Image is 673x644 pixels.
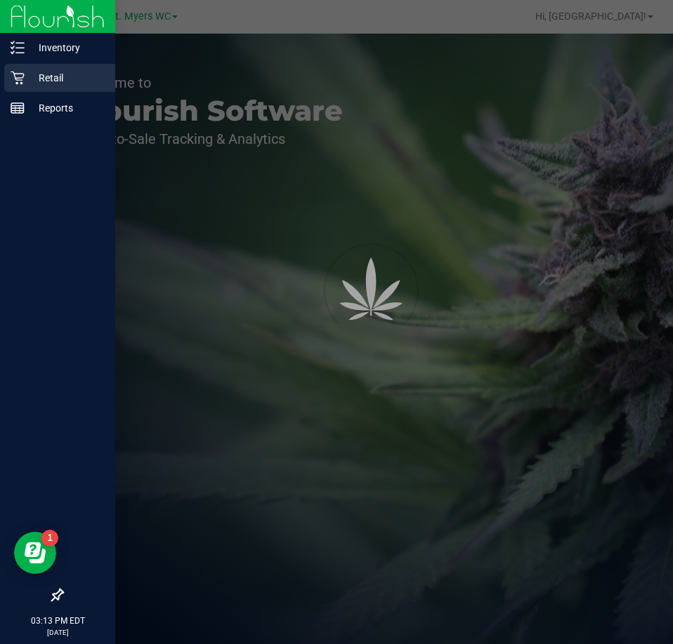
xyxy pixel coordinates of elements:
p: Retail [25,69,109,86]
iframe: Resource center unread badge [41,530,58,546]
p: 03:13 PM EDT [6,615,109,627]
inline-svg: Retail [11,71,25,85]
iframe: Resource center [14,532,56,574]
p: [DATE] [6,627,109,638]
inline-svg: Reports [11,101,25,115]
p: Reports [25,100,109,116]
inline-svg: Inventory [11,41,25,55]
p: Inventory [25,39,109,56]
